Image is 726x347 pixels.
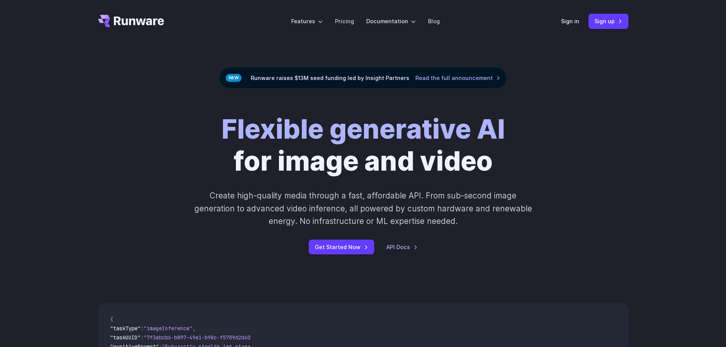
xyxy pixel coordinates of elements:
[144,334,260,341] span: "7f3ebcb6-b897-49e1-b98c-f5789d2d40d7"
[110,325,141,332] span: "taskType"
[110,334,141,341] span: "taskUUID"
[98,15,164,27] a: Go to /
[335,17,354,26] a: Pricing
[386,243,418,251] a: API Docs
[309,240,374,254] a: Get Started Now
[141,325,144,332] span: :
[110,316,113,323] span: {
[144,325,192,332] span: "imageInference"
[141,334,144,341] span: :
[193,189,533,227] p: Create high-quality media through a fast, affordable API. From sub-second image generation to adv...
[366,17,416,26] label: Documentation
[192,325,196,332] span: ,
[588,14,628,29] a: Sign up
[291,17,323,26] label: Features
[415,74,500,82] a: Read the full announcement
[221,113,505,177] h1: for image and video
[561,17,579,26] a: Sign in
[428,17,440,26] a: Blog
[219,67,507,89] div: Runware raises $13M seed funding led by Insight Partners
[221,113,505,145] strong: Flexible generative AI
